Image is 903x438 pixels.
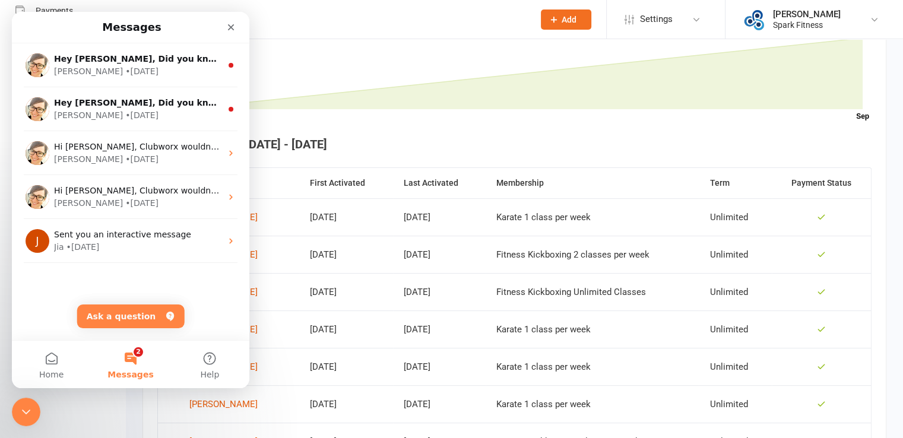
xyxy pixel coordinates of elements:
td: Fitness Kickboxing Unlimited Classes [486,273,699,310]
td: Fitness Kickboxing 2 classes per week [486,236,699,273]
td: Unlimited [699,236,771,273]
a: [PERSON_NAME] [169,395,289,413]
th: Payment Status [772,168,871,198]
th: Membership [486,168,699,198]
td: Unlimited [699,385,771,423]
button: Add [541,9,591,30]
td: [DATE] [299,348,393,385]
span: Home [27,358,52,367]
img: Profile image for Emily [14,173,37,197]
button: Ask a question [65,293,173,316]
span: Add [562,15,576,24]
td: [DATE] [393,310,486,348]
div: • [DATE] [113,97,147,110]
td: Unlimited [699,273,771,310]
td: [DATE] [299,236,393,273]
img: Profile image for Emily [14,42,37,65]
th: Term [699,168,771,198]
td: [DATE] [299,273,393,310]
span: Messages [96,358,141,367]
div: • [DATE] [113,185,147,198]
td: [DATE] [299,198,393,236]
h4: New Members - [DATE] - [DATE] [157,138,872,151]
span: Sent you an interactive message [42,218,179,227]
th: Last Activated [393,168,486,198]
td: [DATE] [393,198,486,236]
input: Search... [156,11,525,28]
button: Help [159,329,237,376]
td: [DATE] [393,348,486,385]
td: Karate 1 class per week [486,348,699,385]
td: Unlimited [699,198,771,236]
td: Karate 1 class per week [486,385,699,423]
td: [DATE] [393,273,486,310]
div: • [DATE] [113,53,147,66]
span: Settings [640,6,673,33]
div: [PERSON_NAME] [42,97,111,110]
div: Jia [42,229,52,242]
img: Profile image for Emily [14,85,37,109]
div: Payments [36,6,73,15]
td: Unlimited [699,310,771,348]
td: Unlimited [699,348,771,385]
div: [PERSON_NAME] [773,9,841,20]
img: Profile image for Emily [14,129,37,153]
td: [DATE] [393,236,486,273]
div: [PERSON_NAME] [42,141,111,154]
img: thumb_image1643853315.png [743,8,767,31]
div: [PERSON_NAME] [189,395,258,413]
div: [PERSON_NAME] [42,185,111,198]
span: Help [188,358,207,367]
iframe: Intercom live chat [12,12,249,388]
td: Karate 1 class per week [486,198,699,236]
th: First Activated [299,168,393,198]
div: Spark Fitness [773,20,841,30]
td: [DATE] [393,385,486,423]
td: [DATE] [299,310,393,348]
div: • [DATE] [113,141,147,154]
div: • [DATE] [55,229,88,242]
iframe: Intercom live chat [12,398,40,426]
button: Messages [79,329,158,376]
td: [DATE] [299,385,393,423]
div: [PERSON_NAME] [42,53,111,66]
td: Karate 1 class per week [486,310,699,348]
div: Profile image for Jia [14,217,37,241]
